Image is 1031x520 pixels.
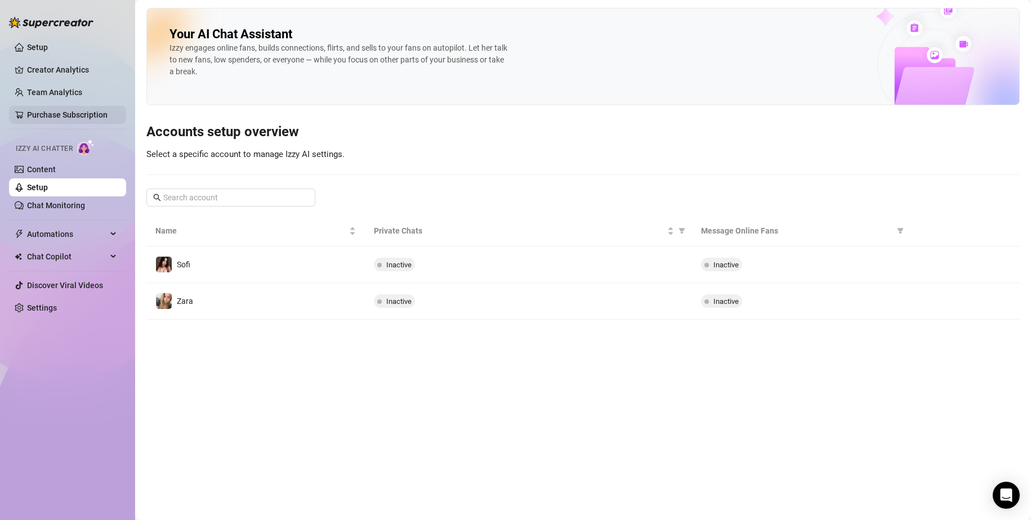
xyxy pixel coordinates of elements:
span: Inactive [386,297,412,306]
span: Private Chats [374,225,666,237]
span: Inactive [713,297,739,306]
h3: Accounts setup overview [146,123,1020,141]
img: logo-BBDzfeDw.svg [9,17,93,28]
img: Chat Copilot [15,253,22,261]
a: Purchase Subscription [27,110,108,119]
span: filter [897,227,904,234]
span: Inactive [386,261,412,269]
th: Name [146,216,365,246]
a: Team Analytics [27,88,82,97]
span: Inactive [713,261,739,269]
span: Zara [177,297,193,306]
a: Settings [27,303,57,312]
a: Chat Monitoring [27,201,85,210]
img: Sofi [156,257,172,272]
span: search [153,194,161,201]
span: filter [676,222,688,239]
th: Private Chats [365,216,693,246]
h2: Your AI Chat Assistant [169,26,292,42]
span: Izzy AI Chatter [16,144,73,154]
img: AI Chatter [77,139,95,155]
span: Automations [27,225,107,243]
span: Chat Copilot [27,248,107,266]
a: Setup [27,183,48,192]
div: Open Intercom Messenger [993,482,1020,509]
a: Creator Analytics [27,61,117,79]
span: filter [895,222,906,239]
span: Sofi [177,260,190,269]
img: Zara [156,293,172,309]
div: Izzy engages online fans, builds connections, flirts, and sells to your fans on autopilot. Let he... [169,42,507,78]
span: filter [679,227,685,234]
input: Search account [163,191,300,204]
span: thunderbolt [15,230,24,239]
span: Select a specific account to manage Izzy AI settings. [146,149,345,159]
a: Setup [27,43,48,52]
span: Message Online Fans [701,225,892,237]
a: Discover Viral Videos [27,281,103,290]
span: Name [155,225,347,237]
a: Content [27,165,56,174]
